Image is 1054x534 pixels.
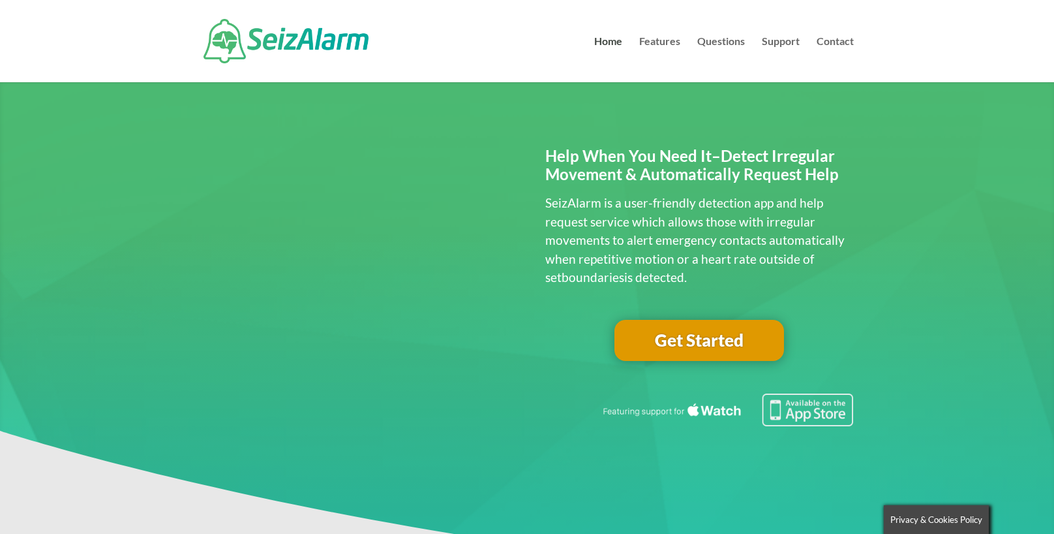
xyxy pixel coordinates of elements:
[545,147,854,191] h2: Help When You Need It–Detect Irregular Movement & Automatically Request Help
[697,37,745,82] a: Questions
[639,37,680,82] a: Features
[938,483,1040,520] iframe: Help widget launcher
[545,194,854,287] p: SeizAlarm is a user-friendly detection app and help request service which allows those with irreg...
[594,37,622,82] a: Home
[203,19,369,63] img: SeizAlarm
[890,514,982,525] span: Privacy & Cookies Policy
[601,414,854,429] a: Featuring seizure detection support for the Apple Watch
[614,320,784,362] a: Get Started
[601,394,854,426] img: Seizure detection available in the Apple App Store.
[817,37,854,82] a: Contact
[762,37,800,82] a: Support
[562,270,624,285] span: boundaries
